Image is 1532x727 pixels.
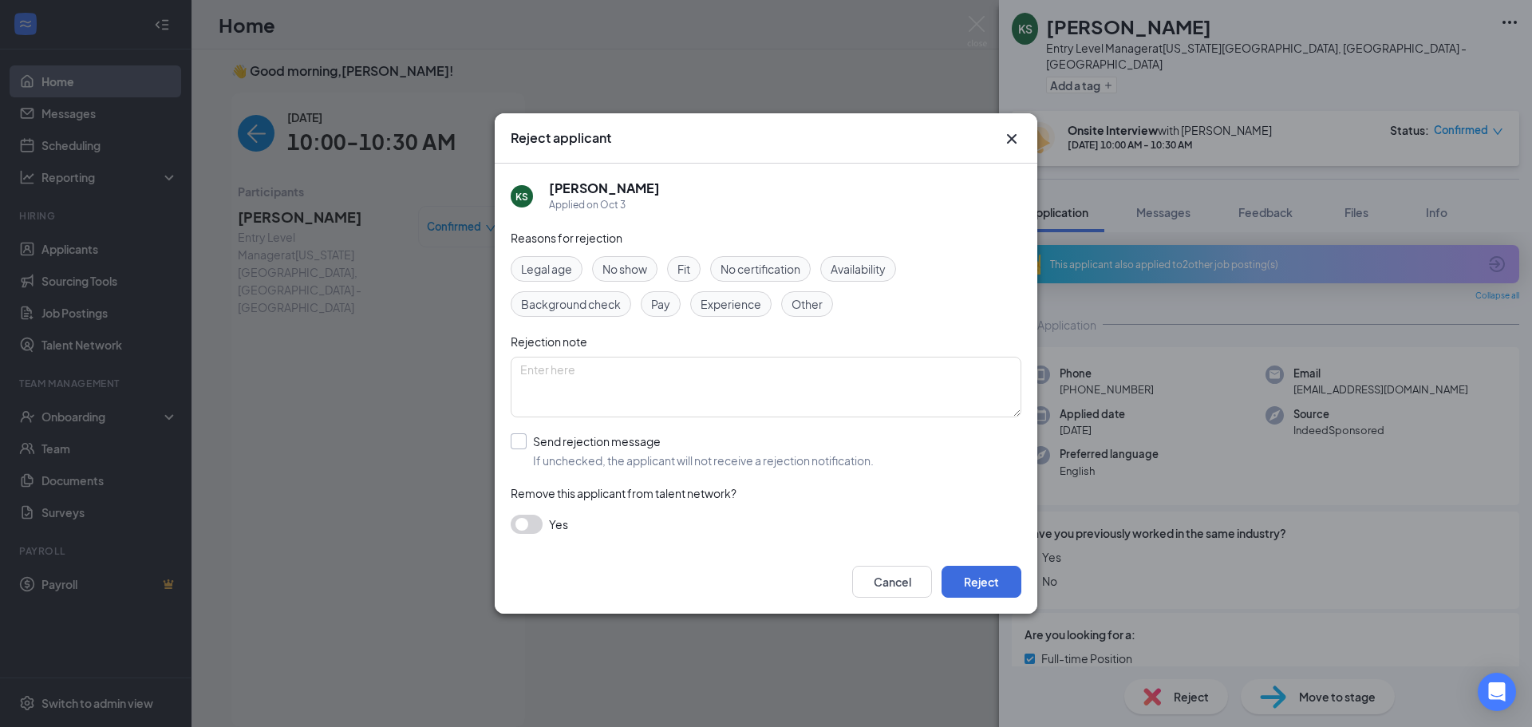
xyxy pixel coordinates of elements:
span: Reasons for rejection [511,231,622,245]
span: Rejection note [511,334,587,349]
span: Availability [831,260,886,278]
span: No certification [721,260,800,278]
button: Reject [942,566,1021,598]
span: Background check [521,295,621,313]
span: Experience [701,295,761,313]
div: Open Intercom Messenger [1478,673,1516,711]
span: No show [602,260,647,278]
span: Fit [677,260,690,278]
span: Yes [549,515,568,534]
div: Applied on Oct 3 [549,197,660,213]
span: Remove this applicant from talent network? [511,486,736,500]
span: Legal age [521,260,572,278]
button: Close [1002,129,1021,148]
svg: Cross [1002,129,1021,148]
h5: [PERSON_NAME] [549,180,660,197]
button: Cancel [852,566,932,598]
h3: Reject applicant [511,129,611,147]
span: Pay [651,295,670,313]
span: Other [792,295,823,313]
div: KS [515,190,528,203]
